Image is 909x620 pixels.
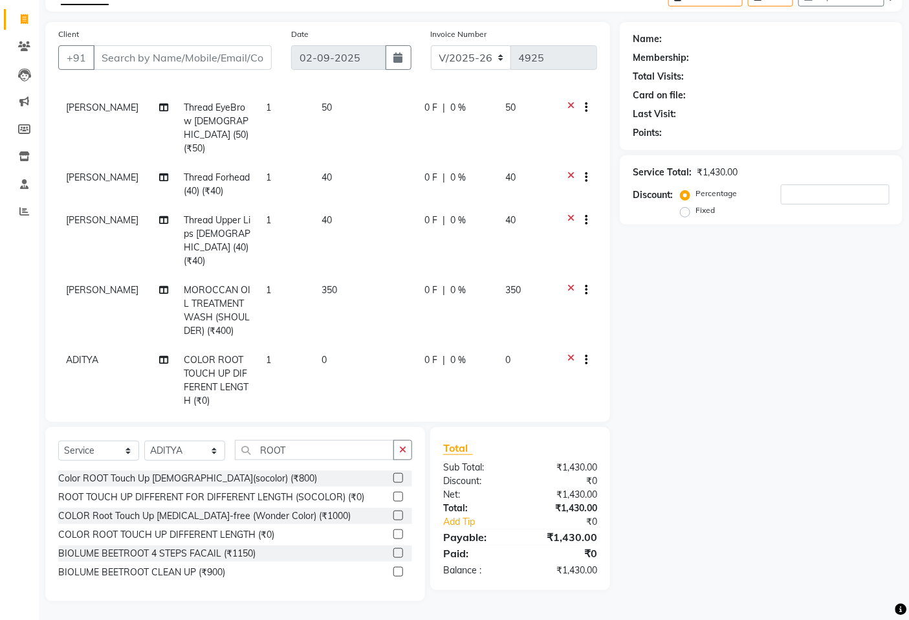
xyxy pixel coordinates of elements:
[633,70,684,83] div: Total Visits:
[184,214,250,267] span: Thread Upper Lips [DEMOGRAPHIC_DATA] (40) (₹40)
[505,354,510,366] span: 0
[184,354,248,406] span: COLOR ROOT TOUCH UP DIFFERENT LENGTH (₹0)
[535,515,608,529] div: ₹0
[520,502,607,515] div: ₹1,430.00
[66,102,138,113] span: [PERSON_NAME]
[633,89,686,102] div: Card on file:
[450,283,466,297] span: 0 %
[66,284,138,296] span: [PERSON_NAME]
[520,564,607,577] div: ₹1,430.00
[695,188,737,199] label: Percentage
[450,171,466,184] span: 0 %
[58,491,364,504] div: ROOT TOUCH UP DIFFERENT FOR DIFFERENT LENGTH (SOCOLOR) (₹0)
[267,214,272,226] span: 1
[520,546,607,561] div: ₹0
[433,564,520,577] div: Balance :
[433,488,520,502] div: Net:
[322,284,337,296] span: 350
[697,166,738,179] div: ₹1,430.00
[291,28,309,40] label: Date
[450,101,466,115] span: 0 %
[633,32,662,46] div: Name:
[267,354,272,366] span: 1
[267,172,272,183] span: 1
[520,474,607,488] div: ₹0
[431,28,487,40] label: Invoice Number
[443,214,445,227] span: |
[267,102,272,113] span: 1
[505,172,516,183] span: 40
[633,51,689,65] div: Membership:
[424,101,437,115] span: 0 F
[633,126,662,140] div: Points:
[695,205,715,216] label: Fixed
[424,214,437,227] span: 0 F
[184,172,250,197] span: Thread Forhead (40) (₹40)
[633,188,673,202] div: Discount:
[184,102,248,154] span: Thread EyeBrow [DEMOGRAPHIC_DATA] (50) (₹50)
[322,172,332,183] span: 40
[322,102,332,113] span: 50
[58,472,317,485] div: Color ROOT Touch Up [DEMOGRAPHIC_DATA](socolor) (₹800)
[433,546,520,561] div: Paid:
[66,214,138,226] span: [PERSON_NAME]
[58,528,274,542] div: COLOR ROOT TOUCH UP DIFFERENT LENGTH (₹0)
[443,171,445,184] span: |
[520,461,607,474] div: ₹1,430.00
[58,28,79,40] label: Client
[93,45,272,70] input: Search by Name/Mobile/Email/Code
[450,214,466,227] span: 0 %
[433,502,520,515] div: Total:
[505,284,521,296] span: 350
[235,440,394,460] input: Search or Scan
[520,529,607,545] div: ₹1,430.00
[322,214,332,226] span: 40
[520,488,607,502] div: ₹1,430.00
[443,101,445,115] span: |
[433,529,520,545] div: Payable:
[66,354,98,366] span: ADITYA
[450,353,466,367] span: 0 %
[58,509,351,523] div: COLOR Root Touch Up [MEDICAL_DATA]-free (Wonder Color) (₹1000)
[433,474,520,488] div: Discount:
[433,461,520,474] div: Sub Total:
[633,107,676,121] div: Last Visit:
[424,353,437,367] span: 0 F
[267,284,272,296] span: 1
[424,171,437,184] span: 0 F
[505,102,516,113] span: 50
[443,441,473,455] span: Total
[184,284,250,337] span: MOROCCAN OIL TREATMENT WASH (SHOULDER) (₹400)
[58,45,94,70] button: +91
[58,547,256,560] div: BIOLUME BEETROOT 4 STEPS FACAIL (₹1150)
[58,566,225,579] div: BIOLUME BEETROOT CLEAN UP (₹900)
[322,354,327,366] span: 0
[633,166,692,179] div: Service Total:
[443,353,445,367] span: |
[433,515,534,529] a: Add Tip
[505,214,516,226] span: 40
[66,172,138,183] span: [PERSON_NAME]
[443,283,445,297] span: |
[424,283,437,297] span: 0 F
